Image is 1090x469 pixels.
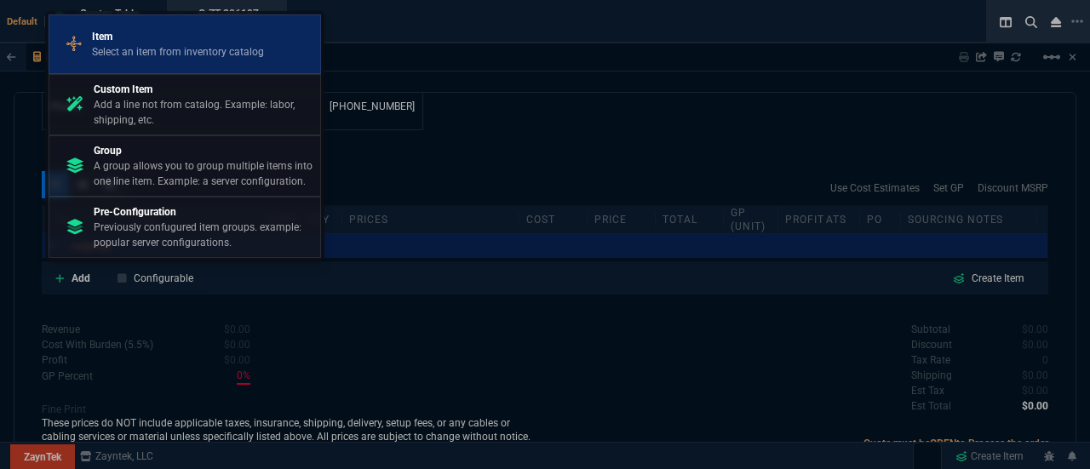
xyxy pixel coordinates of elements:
[92,44,264,60] p: Select an item from inventory catalog
[92,29,264,44] p: Item
[94,143,313,158] p: Group
[94,204,313,220] p: Pre-Configuration
[94,158,313,189] p: A group allows you to group multiple items into one line item. Example: a server configuration.
[94,82,313,97] p: Custom Item
[94,97,313,128] p: Add a line not from catalog. Example: labor, shipping, etc.
[94,220,313,250] p: Previously confugured item groups. example: popular server configurations.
